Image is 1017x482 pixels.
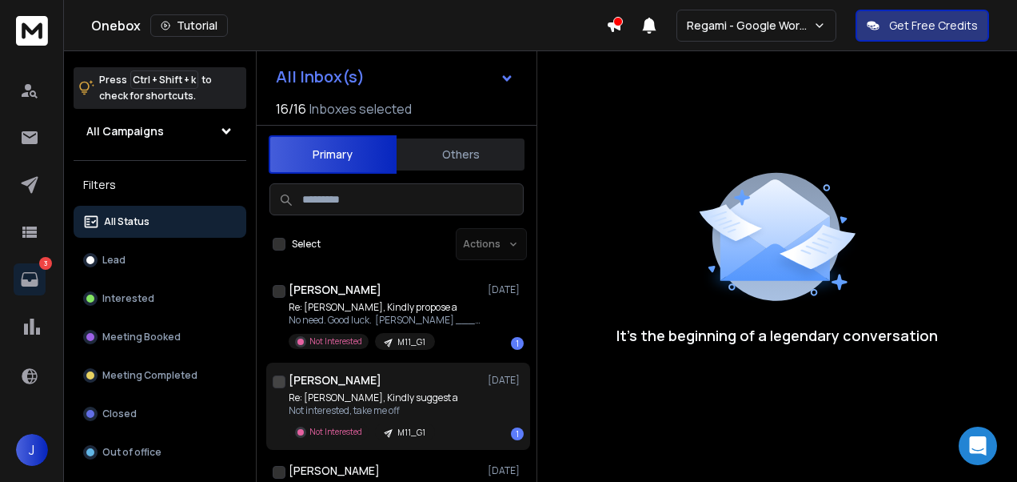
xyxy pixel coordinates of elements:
[289,314,481,327] p: No need. Good luck. [PERSON_NAME] _________________________ [PERSON_NAME],
[74,436,246,468] button: Out of office
[511,337,524,350] div: 1
[309,426,362,438] p: Not Interested
[74,359,246,392] button: Meeting Completed
[289,282,381,298] h1: [PERSON_NAME]
[74,283,246,315] button: Interested
[959,427,997,465] div: Open Intercom Messenger
[74,398,246,430] button: Closed
[102,446,162,459] p: Out of office
[269,135,397,174] button: Primary
[397,336,425,348] p: M11_G1
[99,72,212,104] p: Press to check for shortcuts.
[74,206,246,238] button: All Status
[488,464,524,477] p: [DATE]
[616,324,938,347] p: It’s the beginning of a legendary conversation
[39,257,52,270] p: 3
[309,335,362,347] p: Not Interested
[289,463,380,479] h1: [PERSON_NAME]
[130,70,198,89] span: Ctrl + Shift + k
[74,321,246,353] button: Meeting Booked
[74,174,246,196] h3: Filters
[102,408,137,420] p: Closed
[150,14,228,37] button: Tutorial
[687,18,813,34] p: Regami - Google Workspace
[102,331,181,343] p: Meeting Booked
[309,99,412,118] h3: Inboxes selected
[276,69,365,85] h1: All Inbox(s)
[289,404,458,417] p: Not interested, take me off
[292,238,321,251] label: Select
[102,369,197,382] p: Meeting Completed
[488,283,524,296] p: [DATE]
[488,374,524,387] p: [DATE]
[397,137,524,172] button: Others
[14,263,46,295] a: 3
[16,434,48,466] button: J
[102,254,126,267] p: Lead
[74,244,246,276] button: Lead
[397,427,425,439] p: M11_G1
[289,372,381,388] h1: [PERSON_NAME]
[289,301,481,314] p: Re: [PERSON_NAME], Kindly propose a
[102,292,154,305] p: Interested
[263,61,527,93] button: All Inbox(s)
[86,123,164,139] h1: All Campaigns
[91,14,606,37] div: Onebox
[74,115,246,147] button: All Campaigns
[289,392,458,404] p: Re: [PERSON_NAME], Kindly suggest a
[276,99,306,118] span: 16 / 16
[511,428,524,440] div: 1
[104,215,150,228] p: All Status
[889,18,978,34] p: Get Free Credits
[855,10,989,42] button: Get Free Credits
